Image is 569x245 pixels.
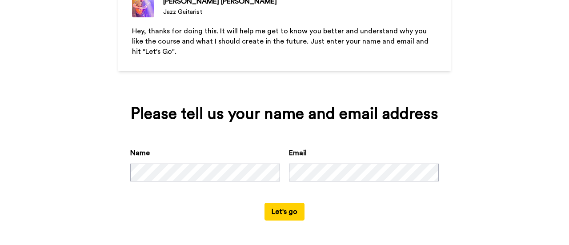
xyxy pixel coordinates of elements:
button: Let's go [264,203,305,221]
label: Email [289,148,307,158]
label: Name [130,148,150,158]
div: Please tell us your name and email address [130,105,439,123]
div: Jazz Guitarist [163,8,277,16]
span: Hey, thanks for doing this. It will help me get to know you better and understand why you like th... [132,28,430,55]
